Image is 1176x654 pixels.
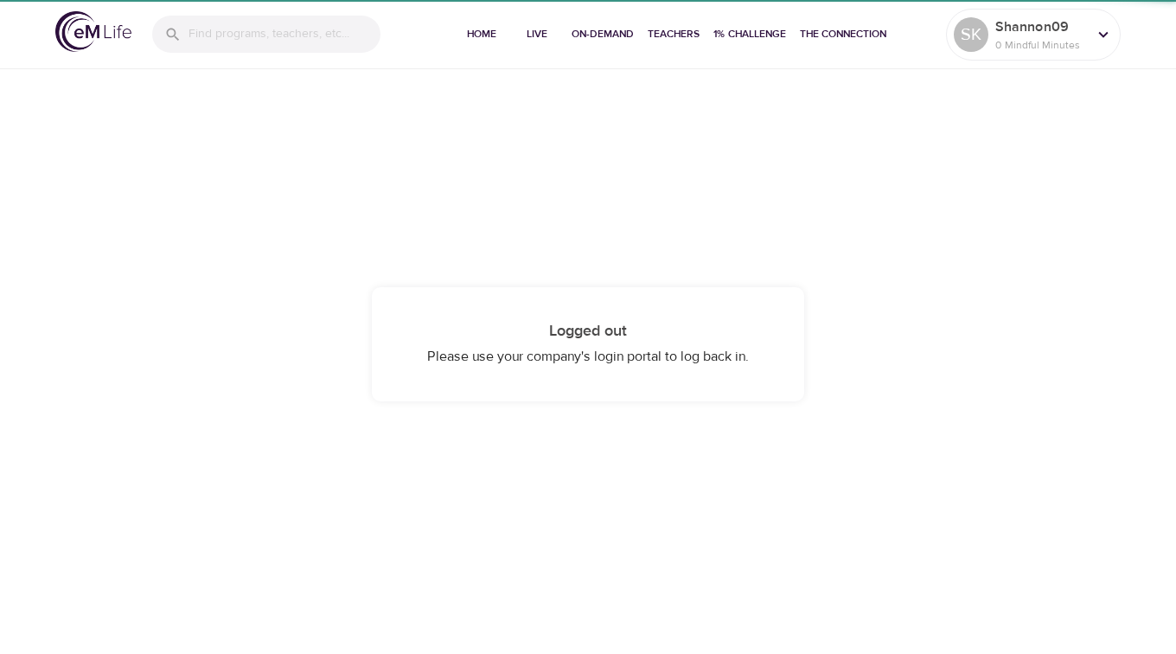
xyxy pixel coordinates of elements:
[954,17,988,52] div: SK
[406,322,770,341] h4: Logged out
[648,25,700,43] span: Teachers
[800,25,886,43] span: The Connection
[189,16,380,53] input: Find programs, teachers, etc...
[572,25,634,43] span: On-Demand
[995,16,1087,37] p: Shannon09
[55,11,131,52] img: logo
[516,25,558,43] span: Live
[427,348,749,365] span: Please use your company's login portal to log back in.
[461,25,502,43] span: Home
[995,37,1087,53] p: 0 Mindful Minutes
[713,25,786,43] span: 1% Challenge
